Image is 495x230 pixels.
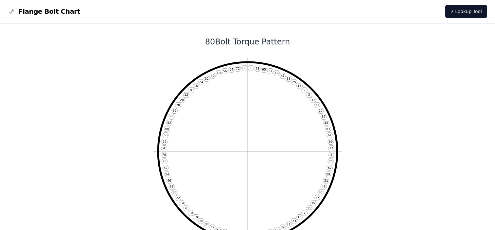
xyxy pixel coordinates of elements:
text: 16 [194,84,198,88]
text: 49 [274,71,278,75]
a: ⚡ Lookup Tool [445,5,487,18]
text: 31 [287,222,291,226]
text: 54 [165,172,169,176]
a: Flange Bolt Chart LogoFlange Bolt Chart [8,7,80,16]
text: 14 [180,201,184,205]
text: 52 [167,121,171,124]
text: 7 [303,211,305,215]
text: 62 [164,166,168,170]
text: 20 [180,98,184,102]
text: 80 [242,66,246,70]
text: 17 [297,84,301,88]
text: 57 [268,69,272,73]
text: 73 [256,67,259,70]
text: 27 [315,196,319,200]
text: 48 [217,71,221,75]
text: 10 [189,211,193,215]
text: 29 [319,109,323,112]
text: 22 [176,196,180,200]
text: 15 [297,215,301,219]
text: 76 [163,140,167,143]
text: 69 [329,140,333,143]
text: 24 [199,80,203,84]
text: 34 [205,222,209,226]
text: 65 [262,68,266,71]
text: 25 [292,80,296,84]
text: 43 [322,185,326,188]
text: 26 [199,219,203,223]
text: 8 [190,88,192,92]
text: 1 [250,66,252,70]
text: 75 [329,159,333,163]
text: 53 [326,127,330,131]
img: Flange Bolt Chart Logo [8,8,16,15]
span: Flange Bolt Chart [18,7,80,16]
text: 67 [327,166,331,170]
text: 4 [163,146,165,150]
text: 72 [236,67,240,70]
text: 38 [169,185,173,188]
text: 21 [315,103,319,107]
text: 46 [167,179,171,182]
text: 61 [327,133,331,137]
text: 78 [162,153,166,156]
text: 56 [223,69,227,73]
text: 35 [319,190,323,194]
text: 11 [307,206,311,210]
text: 70 [163,159,167,163]
text: 41 [281,74,285,77]
text: 9 [303,88,305,92]
text: 68 [164,133,168,137]
text: 36 [172,109,176,112]
text: 13 [311,98,315,102]
text: 3 [330,153,332,156]
text: 32 [205,77,209,80]
text: 30 [172,190,176,194]
text: 28 [176,103,180,107]
text: 59 [326,172,330,176]
text: 18 [194,215,198,219]
text: 37 [322,115,326,118]
text: 44 [169,115,173,118]
text: 6 [185,206,187,210]
text: 5 [308,93,310,96]
text: 12 [184,93,188,96]
text: 42 [211,225,215,229]
h1: 80 Bolt Torque Pattern [72,37,423,47]
text: 60 [165,127,169,131]
text: 51 [324,179,328,182]
text: 40 [211,74,215,77]
text: 45 [324,121,328,124]
text: 19 [311,201,315,205]
text: 39 [281,225,285,229]
text: 77 [329,146,333,150]
text: 33 [287,77,291,80]
text: 23 [292,219,296,223]
text: 64 [229,68,233,71]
